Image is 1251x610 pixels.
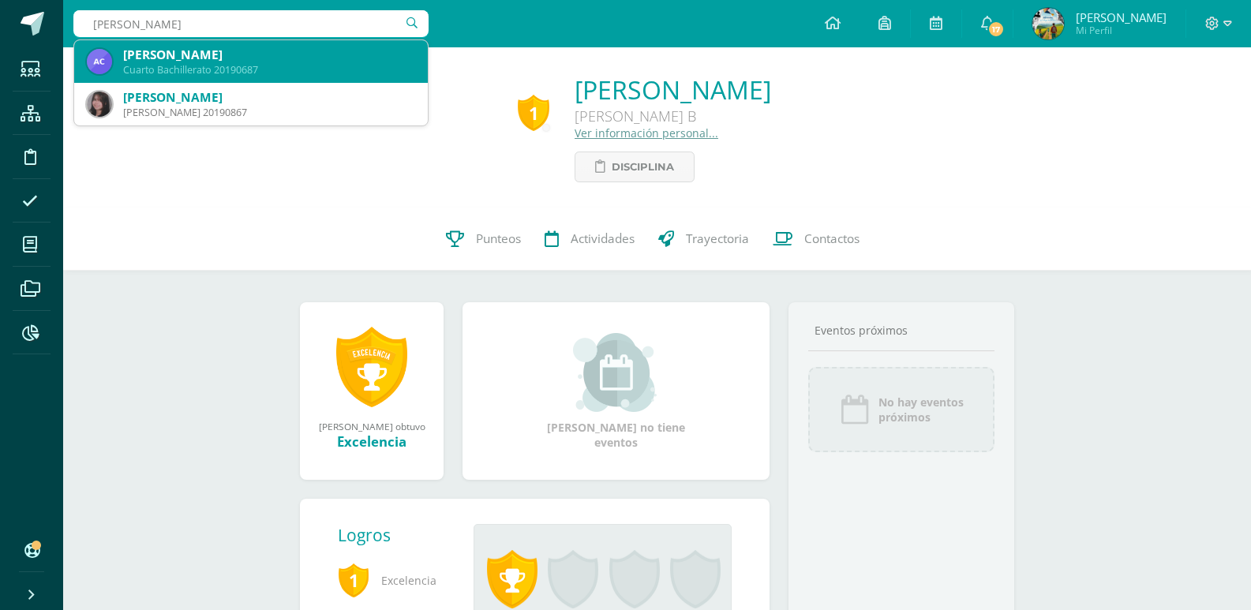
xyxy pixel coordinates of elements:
span: No hay eventos próximos [878,395,964,425]
a: Trayectoria [646,208,761,271]
div: Logros [338,524,461,546]
span: Contactos [804,230,860,247]
div: 1 [518,95,549,131]
span: 17 [987,21,1005,38]
div: Eventos próximos [808,323,994,338]
img: 108ba66b0e4ae1300c90ed237ddf31a7.png [87,49,112,74]
a: Actividades [533,208,646,271]
input: Busca un usuario... [73,10,429,37]
span: Trayectoria [686,230,749,247]
span: Actividades [571,230,635,247]
a: Ver información personal... [575,125,718,140]
img: event_small.png [573,333,659,412]
span: Punteos [476,230,521,247]
span: [PERSON_NAME] [1076,9,1167,25]
div: [PERSON_NAME] [123,47,415,63]
div: [PERSON_NAME] B [575,107,771,125]
div: [PERSON_NAME] obtuvo [316,420,428,432]
span: 1 [338,562,369,598]
div: [PERSON_NAME] 20190867 [123,106,415,119]
span: Mi Perfil [1076,24,1167,37]
a: Contactos [761,208,871,271]
img: 68dc05d322f312bf24d9602efa4c3a00.png [1032,8,1064,39]
div: [PERSON_NAME] [123,89,415,106]
a: Punteos [434,208,533,271]
a: Disciplina [575,152,695,182]
span: Excelencia [338,559,448,602]
div: [PERSON_NAME] no tiene eventos [537,333,695,450]
span: Disciplina [612,152,674,182]
img: d5e0d104da6e511e7fe8caaa5b82c85f.png [87,92,112,117]
a: [PERSON_NAME] [575,73,771,107]
div: Excelencia [316,432,428,451]
div: Cuarto Bachillerato 20190687 [123,63,415,77]
img: event_icon.png [839,394,871,425]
